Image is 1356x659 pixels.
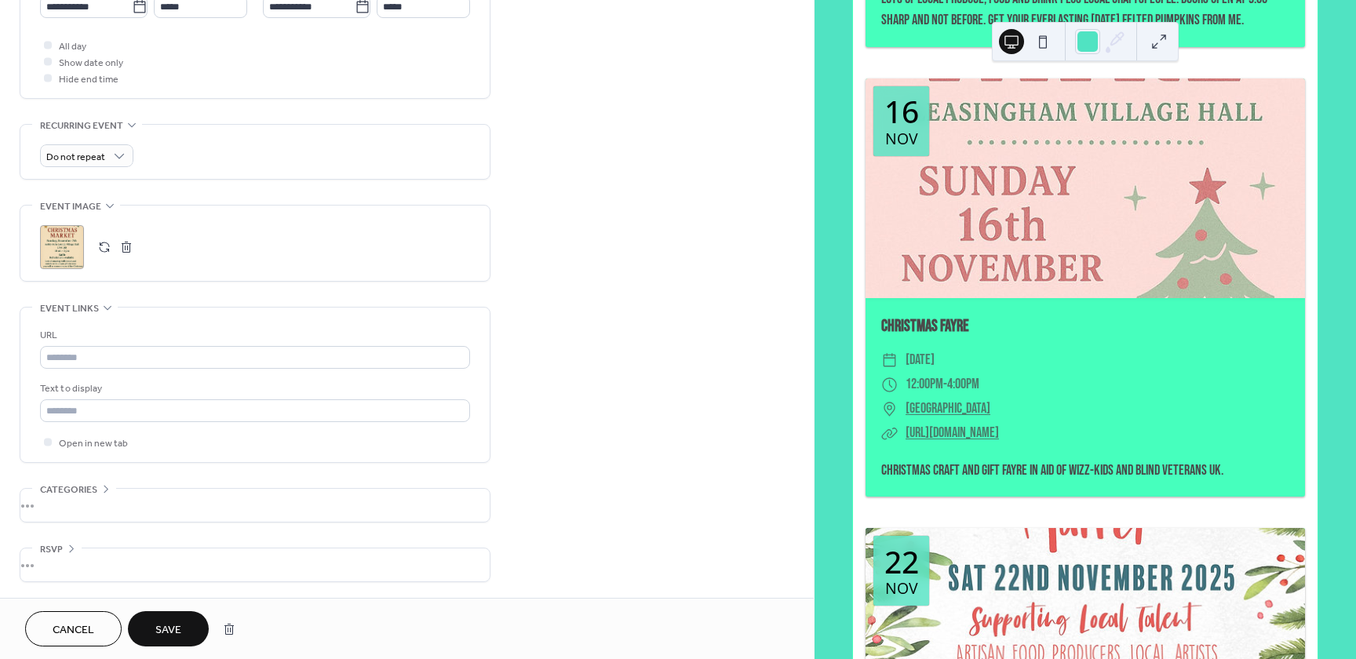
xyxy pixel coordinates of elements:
[40,380,467,397] div: Text to display
[906,424,999,441] a: [URL][DOMAIN_NAME]
[20,548,490,581] div: •••
[943,373,947,397] span: -
[59,435,128,452] span: Open in new tab
[59,55,123,71] span: Show date only
[885,581,918,596] div: Nov
[20,489,490,522] div: •••
[884,96,919,126] div: 16
[881,397,898,421] div: ​
[59,71,118,88] span: Hide end time
[25,611,122,646] button: Cancel
[59,38,86,55] span: All day
[906,397,990,421] a: [GEOGRAPHIC_DATA]
[40,198,101,215] span: Event image
[881,316,969,336] a: Christmas Fayre
[881,348,898,373] div: ​
[866,460,1305,481] div: Christmas craft and gift fayre in aid of Wizz-Kids and Blind Veterans UK.
[40,541,63,558] span: RSVP
[881,421,898,446] div: ​
[40,225,84,269] div: ;
[128,611,209,646] button: Save
[40,482,97,498] span: Categories
[884,546,919,577] div: 22
[906,348,935,373] span: [DATE]
[53,622,94,639] span: Cancel
[40,118,123,134] span: Recurring event
[906,373,943,397] span: 12:00pm
[885,131,918,147] div: Nov
[40,300,99,317] span: Event links
[155,622,181,639] span: Save
[881,373,898,397] div: ​
[40,327,467,344] div: URL
[947,373,979,397] span: 4:00pm
[46,148,105,166] span: Do not repeat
